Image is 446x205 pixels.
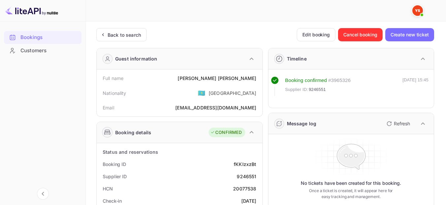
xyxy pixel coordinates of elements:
div: Customers [4,44,82,57]
div: Booking ID [103,161,126,168]
div: 9246551 [237,173,256,180]
div: Message log [287,120,317,127]
div: HCN [103,185,113,192]
div: [DATE] [241,197,257,204]
div: Timeline [287,55,307,62]
div: # 3965326 [328,77,351,84]
div: [DATE] 15:45 [402,77,429,96]
div: Bookings [4,31,82,44]
div: Booking confirmed [285,77,327,84]
span: United States [198,87,205,99]
div: [PERSON_NAME] [PERSON_NAME] [178,75,256,82]
div: Bookings [20,34,78,41]
div: fKKIzxzBt [234,161,256,168]
div: [EMAIL_ADDRESS][DOMAIN_NAME] [175,104,256,111]
div: Status and reservations [103,148,158,155]
div: 20077538 [233,185,256,192]
div: CONFIRMED [210,129,242,136]
p: Refresh [394,120,410,127]
img: LiteAPI logo [5,5,58,16]
button: Create new ticket [385,28,434,41]
div: Nationality [103,90,126,97]
div: Back to search [108,31,141,38]
span: 9246551 [309,86,326,93]
div: Supplier ID [103,173,127,180]
img: Yandex Support [412,5,423,16]
button: Collapse navigation [37,188,49,200]
button: Edit booking [297,28,335,41]
button: Cancel booking [338,28,383,41]
div: Email [103,104,114,111]
button: Refresh [383,118,413,129]
span: Supplier ID: [285,86,308,93]
p: Once a ticket is created, it will appear here for easy tracking and management. [307,188,395,200]
a: Bookings [4,31,82,43]
div: Customers [20,47,78,55]
div: Check-in [103,197,122,204]
div: Booking details [115,129,151,136]
div: Guest information [115,55,157,62]
a: Customers [4,44,82,57]
p: No tickets have been created for this booking. [301,180,401,186]
div: Full name [103,75,123,82]
div: [GEOGRAPHIC_DATA] [209,90,257,97]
